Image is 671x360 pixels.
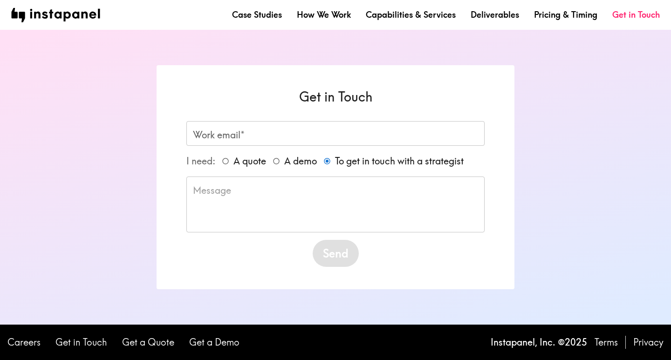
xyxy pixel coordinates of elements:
a: Get a Demo [189,336,240,349]
a: Privacy [633,336,664,349]
a: Get in Touch [612,9,660,20]
span: A quote [233,155,266,168]
p: Instapanel, Inc. © 2025 [491,336,587,349]
a: Get a Quote [122,336,174,349]
a: Capabilities & Services [366,9,456,20]
img: instapanel [11,8,100,22]
a: Pricing & Timing [534,9,597,20]
a: Get in Touch [55,336,107,349]
button: Send [313,240,359,267]
a: How We Work [297,9,351,20]
span: To get in touch with a strategist [335,155,464,168]
a: Terms [595,336,618,349]
span: A demo [284,155,317,168]
a: Careers [7,336,41,349]
h6: Get in Touch [186,88,485,106]
span: I need: [186,156,215,167]
a: Deliverables [471,9,519,20]
a: Case Studies [232,9,282,20]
